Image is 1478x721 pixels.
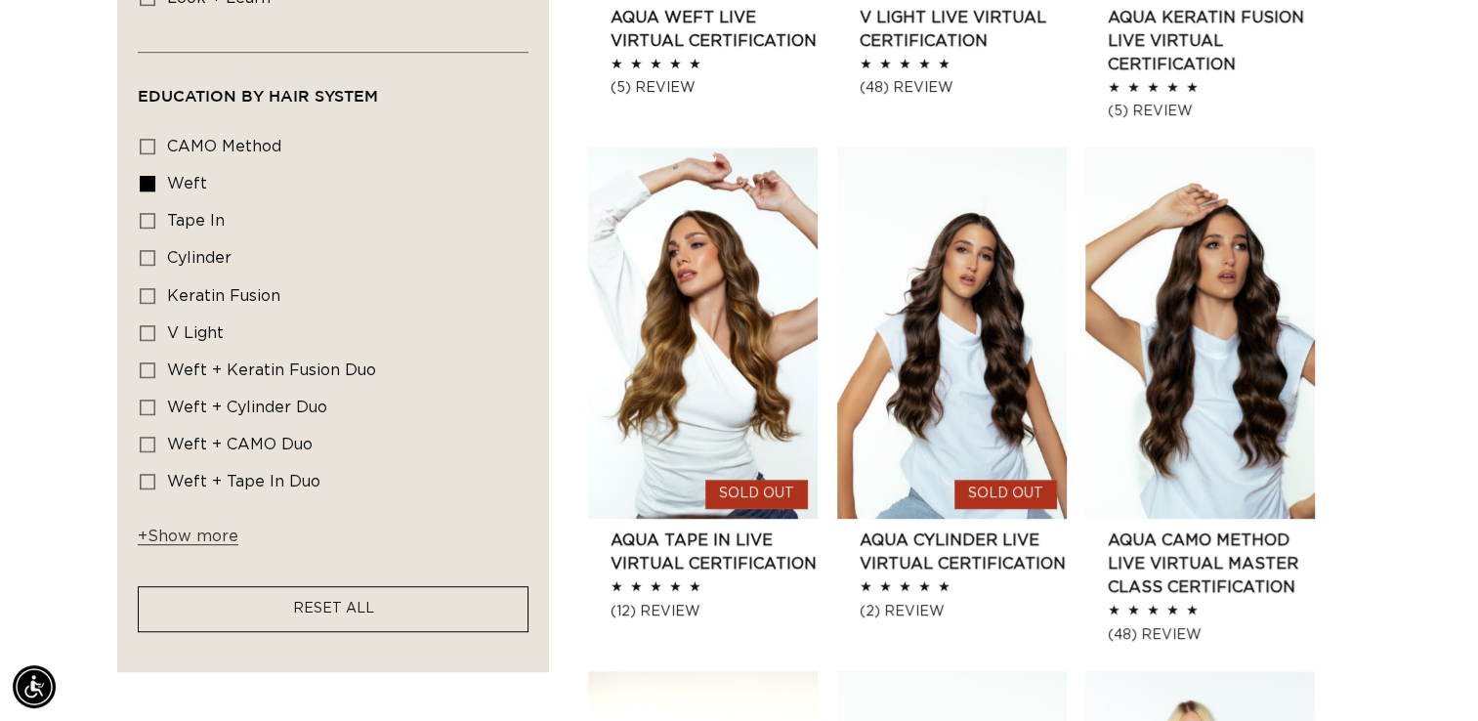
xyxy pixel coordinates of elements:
[1380,627,1478,721] iframe: Chat Widget
[167,474,320,489] span: Weft + Tape in Duo
[167,213,225,229] span: Tape In
[138,53,528,123] summary: Education By Hair system (0 selected)
[167,362,376,378] span: Weft + Keratin Fusion Duo
[167,176,207,191] span: Weft
[138,529,148,544] span: +
[138,87,378,105] span: Education By Hair system
[1108,529,1315,599] a: AQUA CAMO Method LIVE VIRTUAL Master Class Certification
[138,527,244,557] button: Show more
[138,529,238,544] span: Show more
[1108,6,1315,76] a: AQUA Keratin Fusion LIVE VIRTUAL Certification
[167,139,281,154] span: CAMO Method
[167,325,224,341] span: V Light
[293,602,374,615] span: RESET ALL
[860,6,1067,53] a: V Light Live Virtual Certification
[167,437,313,452] span: Weft + CAMO Duo
[611,529,818,575] a: AQUA Tape In LIVE VIRTUAL Certification
[167,250,232,266] span: Cylinder
[860,529,1067,575] a: AQUA Cylinder LIVE VIRTUAL Certification
[167,288,280,304] span: Keratin Fusion
[13,665,56,708] div: Accessibility Menu
[611,6,818,53] a: AQUA Weft LIVE VIRTUAL Certification
[167,400,327,415] span: Weft + Cylinder Duo
[293,597,374,621] a: RESET ALL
